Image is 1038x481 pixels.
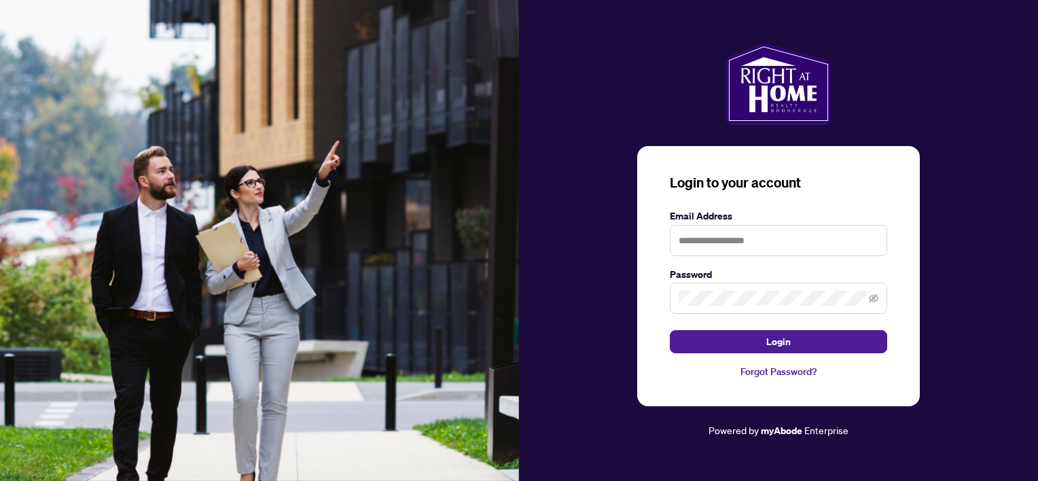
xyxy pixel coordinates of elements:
button: Login [670,330,887,353]
span: eye-invisible [869,293,878,303]
h3: Login to your account [670,173,887,192]
a: Forgot Password? [670,364,887,379]
span: Login [766,331,791,353]
span: Powered by [709,424,759,436]
span: Enterprise [804,424,848,436]
img: ma-logo [726,43,831,124]
a: myAbode [761,423,802,438]
label: Password [670,267,887,282]
label: Email Address [670,209,887,224]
